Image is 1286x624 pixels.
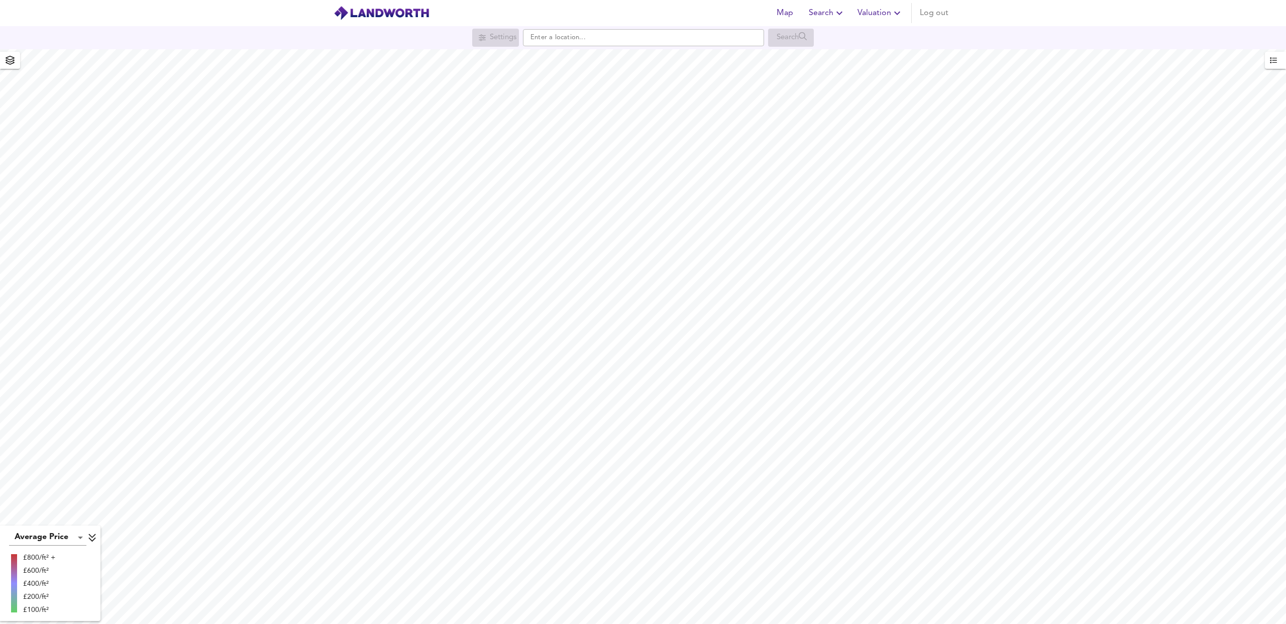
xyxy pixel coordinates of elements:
[23,605,55,615] div: £100/ft²
[916,3,952,23] button: Log out
[9,530,86,546] div: Average Price
[858,6,903,20] span: Valuation
[805,3,849,23] button: Search
[769,3,801,23] button: Map
[809,6,845,20] span: Search
[23,592,55,602] div: £200/ft²
[472,29,519,47] div: Search for a location first or explore the map
[23,553,55,563] div: £800/ft² +
[523,29,764,46] input: Enter a location...
[768,29,814,47] div: Search for a location first or explore the map
[853,3,907,23] button: Valuation
[920,6,948,20] span: Log out
[23,566,55,576] div: £600/ft²
[334,6,430,21] img: logo
[773,6,797,20] span: Map
[23,579,55,589] div: £400/ft²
